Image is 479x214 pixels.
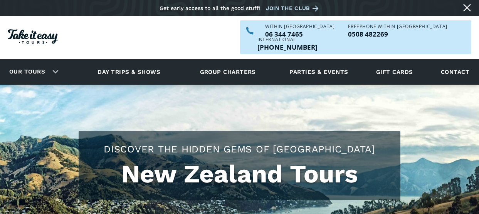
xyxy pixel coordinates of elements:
a: Call us freephone within NZ on 0508482269 [348,31,447,37]
a: Group charters [190,61,266,82]
a: Day trips & shows [88,61,170,82]
div: International [257,37,318,42]
div: WITHIN [GEOGRAPHIC_DATA] [265,24,334,29]
a: Parties & events [286,61,352,82]
a: Call us within NZ on 063447465 [265,31,334,37]
a: Gift cards [372,61,417,82]
a: Close message [461,2,473,14]
img: Take it easy Tours logo [8,29,58,44]
h2: Discover the hidden gems of [GEOGRAPHIC_DATA] [86,142,393,156]
div: Freephone WITHIN [GEOGRAPHIC_DATA] [348,24,447,29]
a: Homepage [8,25,58,50]
p: 0508 482269 [348,31,447,37]
h1: New Zealand Tours [86,160,393,189]
a: Contact [437,61,473,82]
div: Get early access to all the good stuff! [160,5,260,11]
a: Join the club [266,3,321,13]
p: 06 344 7465 [265,31,334,37]
a: Call us outside of NZ on +6463447465 [257,44,318,50]
a: Our tours [3,63,51,81]
p: [PHONE_NUMBER] [257,44,318,50]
